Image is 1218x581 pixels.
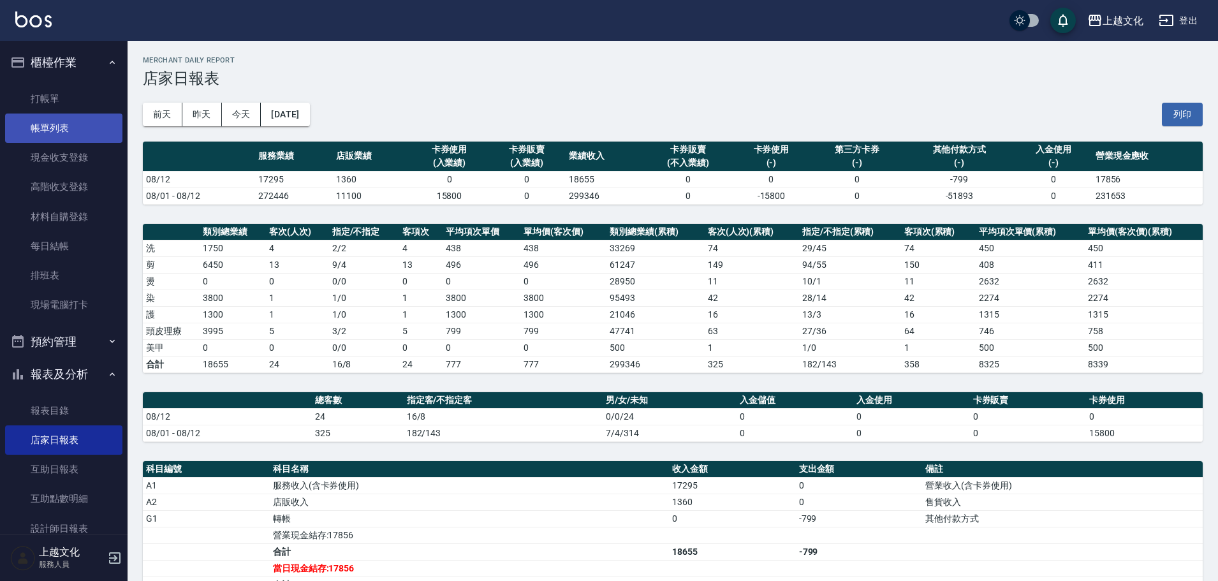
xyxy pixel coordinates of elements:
[799,240,901,256] td: 29 / 45
[443,290,520,306] td: 3800
[399,290,443,306] td: 1
[1086,408,1203,425] td: 0
[411,188,488,204] td: 15800
[799,306,901,323] td: 13 / 3
[1085,356,1203,372] td: 8339
[10,545,36,571] img: Person
[1015,188,1092,204] td: 0
[399,339,443,356] td: 0
[143,142,1203,205] table: a dense table
[414,143,485,156] div: 卡券使用
[143,339,200,356] td: 美甲
[5,425,122,455] a: 店家日報表
[266,356,329,372] td: 24
[799,290,901,306] td: 28 / 14
[922,494,1203,510] td: 售貨收入
[399,323,443,339] td: 5
[799,339,901,356] td: 1 / 0
[810,171,904,188] td: 0
[606,306,704,323] td: 21046
[5,84,122,114] a: 打帳單
[182,103,222,126] button: 昨天
[143,425,312,441] td: 08/01 - 08/12
[737,425,853,441] td: 0
[1018,156,1089,170] div: (-)
[970,392,1087,409] th: 卡券販賣
[907,143,1011,156] div: 其他付款方式
[200,240,266,256] td: 1750
[901,256,976,273] td: 150
[736,156,807,170] div: (-)
[1085,273,1203,290] td: 2632
[312,425,404,441] td: 325
[488,171,566,188] td: 0
[520,323,606,339] td: 799
[705,339,799,356] td: 1
[329,240,400,256] td: 2 / 2
[399,256,443,273] td: 13
[799,323,901,339] td: 27 / 36
[1085,306,1203,323] td: 1315
[799,356,901,372] td: 182/143
[5,290,122,320] a: 現場電腦打卡
[143,188,255,204] td: 08/01 - 08/12
[976,290,1085,306] td: 2274
[669,510,796,527] td: 0
[901,356,976,372] td: 358
[566,188,643,204] td: 299346
[443,306,520,323] td: 1300
[329,356,400,372] td: 16/8
[143,103,182,126] button: 前天
[603,392,737,409] th: 男/女/未知
[643,171,733,188] td: 0
[266,306,329,323] td: 1
[1082,8,1148,34] button: 上越文化
[329,306,400,323] td: 1 / 0
[922,461,1203,478] th: 備註
[976,323,1085,339] td: 746
[266,339,329,356] td: 0
[1103,13,1143,29] div: 上越文化
[222,103,261,126] button: 今天
[270,527,669,543] td: 營業現金結存:17856
[5,114,122,143] a: 帳單列表
[266,224,329,240] th: 客次(人次)
[1085,224,1203,240] th: 單均價(客次價)(累積)
[606,356,704,372] td: 299346
[520,339,606,356] td: 0
[901,306,976,323] td: 16
[491,156,562,170] div: (入業績)
[1085,256,1203,273] td: 411
[443,339,520,356] td: 0
[143,408,312,425] td: 08/12
[1162,103,1203,126] button: 列印
[901,339,976,356] td: 1
[520,306,606,323] td: 1300
[705,356,799,372] td: 325
[443,323,520,339] td: 799
[737,408,853,425] td: 0
[399,356,443,372] td: 24
[5,232,122,261] a: 每日結帳
[643,188,733,204] td: 0
[491,143,562,156] div: 卡券販賣
[813,156,900,170] div: (-)
[200,306,266,323] td: 1300
[143,323,200,339] td: 頭皮理療
[399,224,443,240] th: 客項次
[970,408,1087,425] td: 0
[606,290,704,306] td: 95493
[520,356,606,372] td: 777
[399,273,443,290] td: 0
[270,461,669,478] th: 科目名稱
[606,323,704,339] td: 47741
[796,543,923,560] td: -799
[143,392,1203,442] table: a dense table
[266,290,329,306] td: 1
[520,240,606,256] td: 438
[270,510,669,527] td: 轉帳
[266,240,329,256] td: 4
[976,224,1085,240] th: 平均項次單價(累積)
[901,290,976,306] td: 42
[733,188,811,204] td: -15800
